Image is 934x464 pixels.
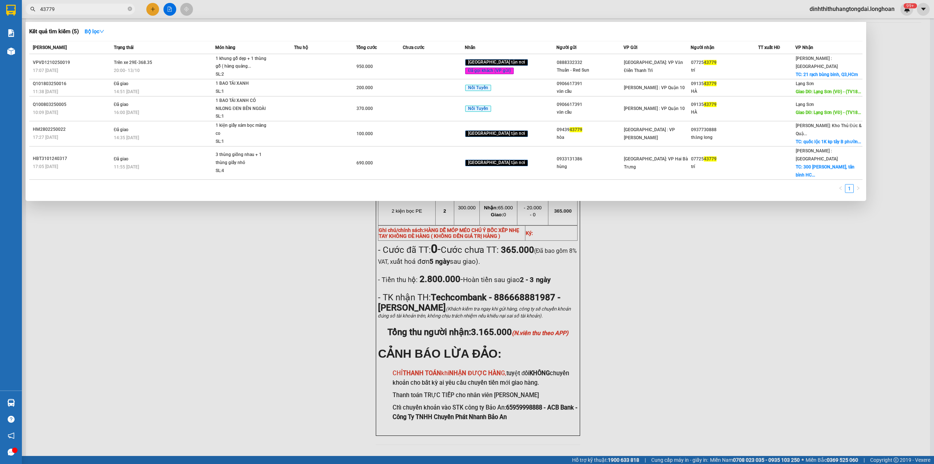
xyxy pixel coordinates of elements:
span: search [30,7,35,12]
span: 17:07 [DATE] [33,68,58,73]
div: văn cầu [557,88,623,95]
span: notification [8,432,15,439]
span: [GEOGRAPHIC_DATA]: VP Văn Điển Thanh Trì [624,60,683,73]
strong: Bộ lọc [85,28,104,34]
li: Previous Page [836,184,845,193]
span: 14:35 [DATE] [114,135,139,140]
span: Người nhận [691,45,714,50]
span: 370.000 [356,106,373,111]
div: 1 BAO TẢI XANH [216,80,270,88]
div: 07725 [691,155,757,163]
div: hùng [557,163,623,171]
span: 14:51 [DATE] [114,89,139,94]
div: Q101803250016 [33,80,112,88]
li: 1 [845,184,854,193]
span: Nối Tuyến [465,85,491,91]
li: Next Page [854,184,862,193]
div: SL: 1 [216,88,270,96]
span: [PERSON_NAME] : [GEOGRAPHIC_DATA] [796,56,838,69]
span: 17:27 [DATE] [33,135,58,140]
div: HBT3101240317 [33,155,112,163]
span: Đã giao [114,81,129,86]
input: Tìm tên, số ĐT hoặc mã đơn [40,5,126,13]
span: Nhãn [465,45,475,50]
div: SL: 1 [216,138,270,146]
span: 43779 [704,81,717,86]
span: 16:00 [DATE] [114,110,139,115]
div: 07725 [691,59,757,66]
div: Thuân - Red Sun [557,66,623,74]
span: 11:38 [DATE] [33,89,58,94]
span: [PERSON_NAME] : [GEOGRAPHIC_DATA] [796,148,838,161]
div: 1 kiện giấy xám bọc màng co [216,122,270,137]
span: Đã giao [114,156,129,161]
span: Nối Tuyến [465,106,491,112]
div: 0906617391 [557,101,623,109]
div: 09135 [691,80,757,88]
div: hòa [557,134,623,141]
span: [GEOGRAPHIC_DATA] tận nơi [465,130,528,137]
button: Bộ lọcdown [79,26,110,37]
span: 43779 [704,156,717,161]
img: warehouse-icon [7,399,15,407]
span: 17:05 [DATE] [33,164,58,169]
div: HM2802250022 [33,126,112,133]
span: 950.000 [356,64,373,69]
span: Giao DĐ: Lạng Sơn (VĐ) - (TV18... [796,110,861,115]
span: Lạng Sơn [796,102,814,107]
span: Món hàng [215,45,235,50]
span: Lạng Sơn [796,81,814,86]
span: Đã giao [114,127,129,132]
div: SL: 4 [216,167,270,175]
span: Tổng cước [356,45,377,50]
div: Q100803250005 [33,101,112,109]
span: 10:09 [DATE] [33,110,58,115]
div: 1 khung gỗ dẹp + 1 thùng gỗ ( hàng quảng... [216,55,270,71]
span: TC: 300 [PERSON_NAME], tân bình HC... [796,164,854,178]
div: 0937730888 [691,126,757,134]
span: question-circle [8,416,15,423]
span: Trạng thái [114,45,134,50]
span: TC: quốc lộc 1K kp tây B phườn... [796,139,861,144]
span: VP Gửi [624,45,637,50]
span: [PERSON_NAME] : VP Quận 10 [624,85,685,90]
span: [PERSON_NAME] [33,45,67,50]
span: Thu hộ [294,45,308,50]
span: 100.000 [356,131,373,136]
span: [GEOGRAPHIC_DATA] : VP [PERSON_NAME] [624,127,675,140]
span: Chưa cước [403,45,424,50]
div: SL: 2 [216,71,270,79]
div: 09135 [691,101,757,109]
span: left [838,186,843,190]
span: 43779 [704,102,717,107]
span: Trên xe 29E-368.35 [114,60,152,65]
span: message [8,449,15,456]
span: 43779 [570,127,582,132]
div: trí [691,66,757,74]
button: right [854,184,862,193]
span: [GEOGRAPHIC_DATA] tận nơi [465,160,528,166]
a: 1 [845,185,853,193]
div: HÀ [691,109,757,116]
div: thăng long [691,134,757,141]
div: 0906617391 [557,80,623,88]
span: Đã gọi khách (VP gửi) [465,68,514,74]
div: 09439 [557,126,623,134]
span: [GEOGRAPHIC_DATA]: VP Hai Bà Trưng [624,156,688,170]
img: logo-vxr [6,5,16,16]
span: TT xuất HĐ [758,45,780,50]
div: VPVD1210250019 [33,59,112,66]
span: 11:55 [DATE] [114,164,139,170]
span: 200.000 [356,85,373,90]
h3: Kết quả tìm kiếm ( 5 ) [29,28,79,35]
div: trí [691,163,757,171]
span: [GEOGRAPHIC_DATA] tận nơi [465,59,528,66]
div: văn cầu [557,109,623,116]
span: VP Nhận [795,45,813,50]
span: Người gửi [556,45,576,50]
span: Giao DĐ: Lạng Sơn (VĐ) - (TV18... [796,89,861,94]
span: 690.000 [356,160,373,166]
span: close-circle [128,7,132,11]
div: 3 thùng giống nhau + 1 thùng giấy nhỏ [216,151,270,167]
span: close-circle [128,6,132,13]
